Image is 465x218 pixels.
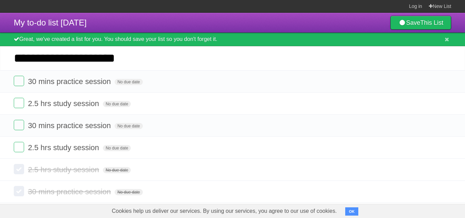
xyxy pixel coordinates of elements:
span: 30 mins practice session [28,121,113,130]
label: Done [14,76,24,86]
span: No due date [115,79,142,85]
span: 30 mins practice session [28,77,113,86]
a: SaveThis List [390,16,451,30]
label: Done [14,142,24,152]
span: 30 mins practice session [28,187,113,196]
label: Done [14,120,24,130]
span: My to-do list [DATE] [14,18,87,27]
span: No due date [103,167,131,173]
span: 2.5 hrs study session [28,165,101,174]
span: No due date [103,145,131,151]
span: 2.5 hrs study session [28,143,101,152]
label: Done [14,98,24,108]
span: No due date [115,123,142,129]
span: No due date [103,101,131,107]
label: Done [14,164,24,174]
span: 2.5 hrs study session [28,99,101,108]
label: Done [14,186,24,196]
button: OK [345,207,359,216]
span: Cookies help us deliver our services. By using our services, you agree to our use of cookies. [105,204,344,218]
b: This List [420,19,443,26]
span: No due date [115,189,142,195]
